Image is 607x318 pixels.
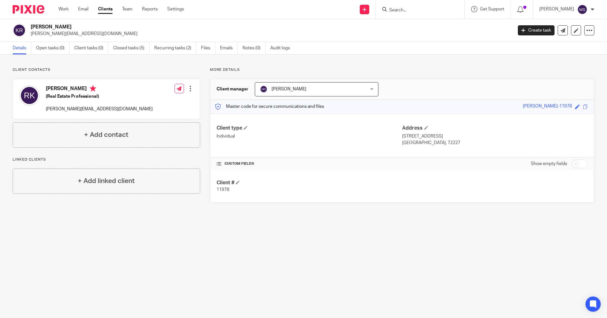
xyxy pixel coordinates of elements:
[402,140,588,146] p: [GEOGRAPHIC_DATA], 72227
[270,42,295,54] a: Audit logs
[220,42,238,54] a: Emails
[480,7,504,11] span: Get Support
[13,5,44,14] img: Pixie
[31,31,508,37] p: [PERSON_NAME][EMAIL_ADDRESS][DOMAIN_NAME]
[531,161,567,167] label: Show empty fields
[46,85,153,93] h4: [PERSON_NAME]
[577,4,587,15] img: svg%3E
[260,85,267,93] img: svg%3E
[113,42,150,54] a: Closed tasks (5)
[78,6,89,12] a: Email
[98,6,113,12] a: Clients
[142,6,158,12] a: Reports
[210,67,594,72] p: More details
[74,42,108,54] a: Client tasks (0)
[217,187,229,192] span: 11978
[242,42,266,54] a: Notes (0)
[217,161,402,166] h4: CUSTOM FIELDS
[389,8,445,13] input: Search
[167,6,184,12] a: Settings
[201,42,215,54] a: Files
[78,176,135,186] h4: + Add linked client
[217,86,248,92] h3: Client manager
[46,93,153,100] h5: (Real Estate Professional)
[46,106,153,112] p: [PERSON_NAME][EMAIL_ADDRESS][DOMAIN_NAME]
[523,103,572,110] div: [PERSON_NAME]-11978
[13,67,200,72] p: Client contacts
[13,157,200,162] p: Linked clients
[13,42,31,54] a: Details
[90,85,96,92] i: Primary
[36,42,70,54] a: Open tasks (0)
[84,130,128,140] h4: + Add contact
[154,42,196,54] a: Recurring tasks (2)
[217,125,402,131] h4: Client type
[122,6,132,12] a: Team
[19,85,40,106] img: svg%3E
[13,24,26,37] img: svg%3E
[31,24,413,30] h2: [PERSON_NAME]
[402,133,588,139] p: [STREET_ADDRESS]
[217,133,402,139] p: Individual
[539,6,574,12] p: [PERSON_NAME]
[518,25,555,35] a: Create task
[58,6,69,12] a: Work
[215,103,324,110] p: Master code for secure communications and files
[402,125,588,131] h4: Address
[272,87,306,91] span: [PERSON_NAME]
[217,180,402,186] h4: Client #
